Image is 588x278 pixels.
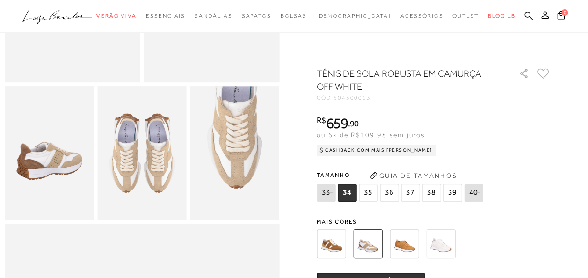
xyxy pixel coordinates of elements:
[317,219,551,225] span: Mais cores
[241,13,271,19] span: Sapatos
[96,13,137,19] span: Verão Viva
[96,7,137,25] a: categoryNavScreenReaderText
[317,95,504,101] div: CÓD:
[146,13,185,19] span: Essenciais
[488,13,515,19] span: BLOG LB
[464,184,483,202] span: 40
[338,184,356,202] span: 34
[443,184,462,202] span: 39
[281,7,307,25] a: categoryNavScreenReaderText
[400,13,443,19] span: Acessórios
[317,184,335,202] span: 33
[317,145,436,156] div: Cashback com Mais [PERSON_NAME]
[195,13,232,19] span: Sandálias
[5,86,94,219] img: image
[554,10,567,23] button: 0
[348,119,359,128] i: ,
[561,9,568,16] span: 0
[317,229,346,258] img: TÊNIS DE SOLA ROBUSTA EM CAMURÇA CARAMELO
[366,168,460,183] button: Guia de Tamanhos
[241,7,271,25] a: categoryNavScreenReaderText
[317,131,425,139] span: ou 6x de R$109,98 sem juros
[190,86,279,219] img: image
[334,95,371,101] span: 504300013
[97,86,186,219] img: image
[316,13,391,19] span: [DEMOGRAPHIC_DATA]
[317,116,326,124] i: R$
[426,229,455,258] img: TÊNIS DE SOLA ROBUSTA EM COURO OFF WHITE
[452,7,479,25] a: categoryNavScreenReaderText
[390,229,419,258] img: TÊNIS DE SOLA ROBUSTA EM CAMURÇA OFF WHITE BEGE E CARAMELO
[400,7,443,25] a: categoryNavScreenReaderText
[488,7,515,25] a: BLOG LB
[350,118,359,128] span: 90
[317,67,492,93] h1: TÊNIS DE SOLA ROBUSTA EM CAMURÇA OFF WHITE
[317,168,485,182] span: Tamanho
[401,184,420,202] span: 37
[326,115,348,132] span: 659
[359,184,377,202] span: 35
[195,7,232,25] a: categoryNavScreenReaderText
[353,229,382,258] img: TÊNIS DE SOLA ROBUSTA EM CAMURÇA OFF WHITE
[452,13,479,19] span: Outlet
[316,7,391,25] a: noSubCategoriesText
[281,13,307,19] span: Bolsas
[380,184,399,202] span: 36
[146,7,185,25] a: categoryNavScreenReaderText
[422,184,441,202] span: 38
